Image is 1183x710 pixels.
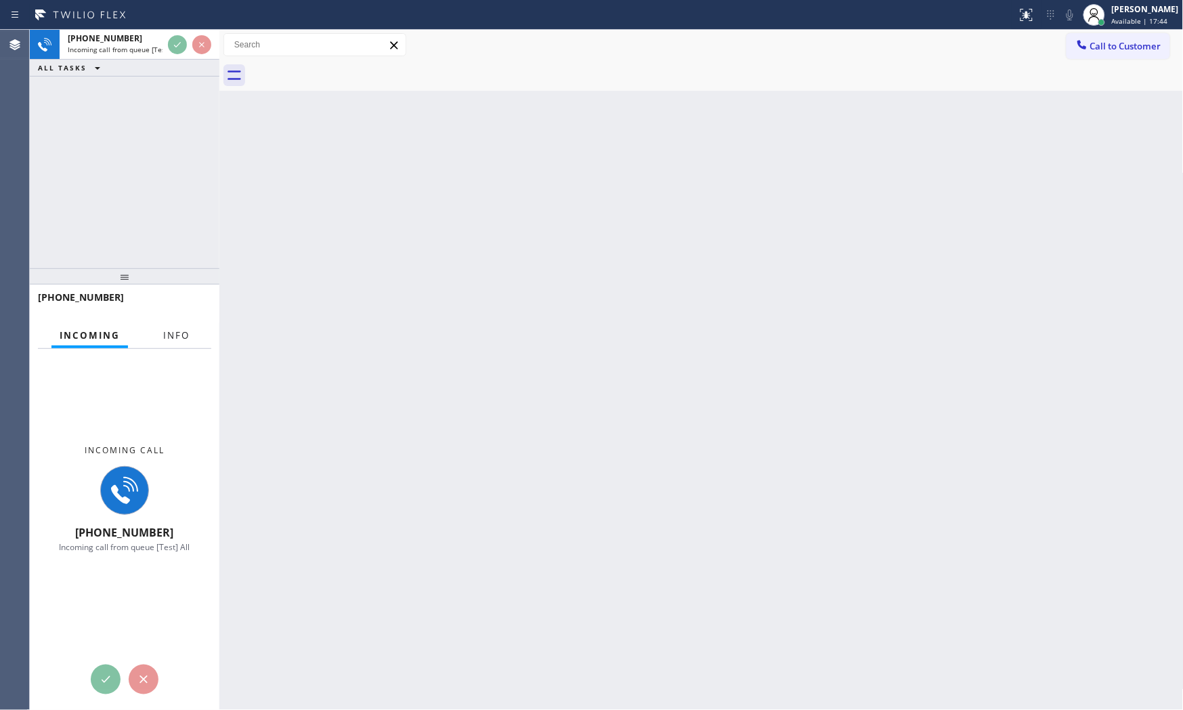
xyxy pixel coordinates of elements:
[155,322,198,349] button: Info
[85,444,165,456] span: Incoming call
[192,35,211,54] button: Reject
[68,33,142,44] span: [PHONE_NUMBER]
[60,329,120,341] span: Incoming
[163,329,190,341] span: Info
[38,291,124,304] span: [PHONE_NUMBER]
[224,34,406,56] input: Search
[1060,5,1079,24] button: Mute
[76,525,174,540] span: [PHONE_NUMBER]
[1112,3,1179,15] div: [PERSON_NAME]
[91,665,121,694] button: Accept
[60,541,190,553] span: Incoming call from queue [Test] All
[1090,40,1161,52] span: Call to Customer
[168,35,187,54] button: Accept
[1067,33,1170,59] button: Call to Customer
[68,45,180,54] span: Incoming call from queue [Test] All
[129,665,158,694] button: Reject
[51,322,128,349] button: Incoming
[30,60,114,76] button: ALL TASKS
[1112,16,1168,26] span: Available | 17:44
[38,63,87,72] span: ALL TASKS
